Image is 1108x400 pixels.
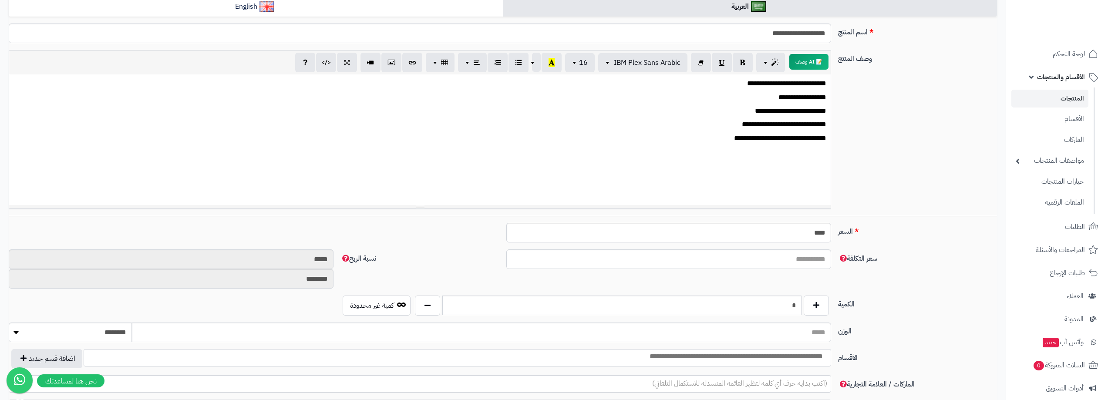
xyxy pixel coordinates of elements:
button: IBM Plex Sans Arabic [598,53,687,72]
span: المدونة [1064,313,1084,325]
a: المدونة [1011,309,1103,329]
a: طلبات الإرجاع [1011,262,1103,283]
label: الوزن [835,323,1000,336]
span: 16 [579,57,588,68]
span: سعر التكلفة [838,253,877,264]
img: English [259,1,275,12]
span: العملاء [1067,290,1084,302]
a: لوحة التحكم [1011,44,1103,64]
a: مواصفات المنتجات [1011,151,1088,170]
span: IBM Plex Sans Arabic [614,57,680,68]
span: الماركات / العلامة التجارية [838,379,915,390]
span: الطلبات [1065,221,1085,233]
span: نسبة الربح [340,253,376,264]
img: العربية [751,1,766,12]
span: المراجعات والأسئلة [1036,244,1085,256]
label: الكمية [835,296,1000,309]
label: الأقسام [835,349,1000,363]
button: اضافة قسم جديد [11,349,82,368]
a: السلات المتروكة0 [1011,355,1103,376]
button: 📝 AI وصف [789,54,828,70]
span: السلات المتروكة [1033,359,1085,371]
img: logo-2.png [1049,24,1100,42]
a: أدوات التسويق [1011,378,1103,399]
a: خيارات المنتجات [1011,172,1088,191]
a: الأقسام [1011,110,1088,128]
label: اسم المنتج [835,24,1000,37]
span: (اكتب بداية حرف أي كلمة لتظهر القائمة المنسدلة للاستكمال التلقائي) [652,378,827,389]
label: وصف المنتج [835,50,1000,64]
span: الأقسام والمنتجات [1037,71,1085,83]
a: المنتجات [1011,90,1088,108]
a: الملفات الرقمية [1011,193,1088,212]
button: 16 [565,53,595,72]
span: أدوات التسويق [1046,382,1084,394]
a: وآتس آبجديد [1011,332,1103,353]
a: المراجعات والأسئلة [1011,239,1103,260]
label: السعر [835,223,1000,237]
a: الطلبات [1011,216,1103,237]
span: جديد [1043,338,1059,347]
a: العملاء [1011,286,1103,306]
span: وآتس آب [1042,336,1084,348]
a: الماركات [1011,131,1088,149]
span: لوحة التحكم [1053,48,1085,60]
span: 0 [1034,361,1044,370]
span: طلبات الإرجاع [1050,267,1085,279]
